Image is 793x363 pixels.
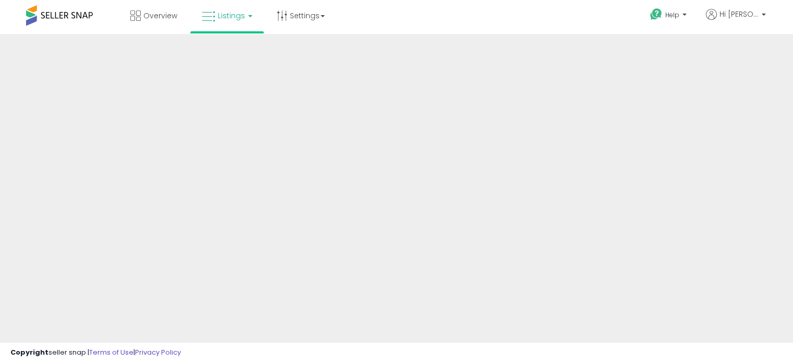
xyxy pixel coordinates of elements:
[218,10,245,21] span: Listings
[10,347,48,357] strong: Copyright
[650,8,663,21] i: Get Help
[665,10,679,19] span: Help
[10,348,181,358] div: seller snap | |
[135,347,181,357] a: Privacy Policy
[89,347,133,357] a: Terms of Use
[706,9,766,32] a: Hi [PERSON_NAME]
[719,9,759,19] span: Hi [PERSON_NAME]
[143,10,177,21] span: Overview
